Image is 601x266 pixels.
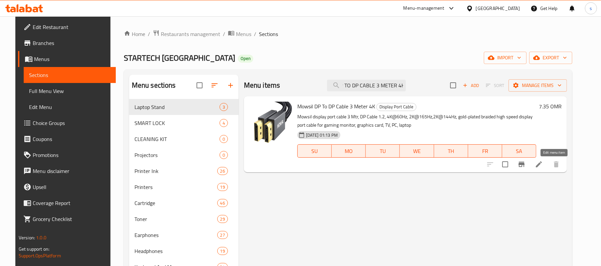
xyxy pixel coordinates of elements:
span: Upsell [33,183,110,191]
span: Add [462,82,480,89]
span: 46 [218,200,228,206]
span: Restaurants management [161,30,220,38]
span: Choice Groups [33,119,110,127]
div: Printer Ink26 [129,163,239,179]
span: CLEANING KIT [134,135,220,143]
span: WE [402,146,431,156]
button: Add [460,80,482,91]
span: Full Menu View [29,87,110,95]
div: items [217,167,228,175]
button: Manage items [509,79,567,92]
span: Menu disclaimer [33,167,110,175]
div: [GEOGRAPHIC_DATA] [476,5,520,12]
span: FR [471,146,500,156]
span: Edit Restaurant [33,23,110,31]
div: items [217,199,228,207]
a: Upsell [18,179,116,195]
span: import [489,54,521,62]
span: TU [368,146,397,156]
div: Earphones27 [129,227,239,243]
span: 0 [220,152,228,158]
span: 0 [220,136,228,142]
button: delete [548,156,564,172]
span: SMART LOCK [134,119,220,127]
span: Select section [446,78,460,92]
span: 29 [218,216,228,222]
span: Coverage Report [33,199,110,207]
a: Restaurants management [153,30,220,38]
div: Toner29 [129,211,239,227]
button: FR [468,144,502,158]
button: TH [434,144,468,158]
div: items [217,231,228,239]
div: Display Port Cable [376,103,416,111]
div: Open [238,55,253,63]
h6: 7.35 OMR [539,102,562,111]
a: Sections [24,67,116,83]
h2: Menu sections [132,80,176,90]
span: Earphones [134,231,217,239]
span: Version: [19,233,35,242]
button: export [529,52,572,64]
span: s [590,5,592,12]
span: 19 [218,248,228,254]
li: / [148,30,150,38]
div: Headphones [134,247,217,255]
a: Menu disclaimer [18,163,116,179]
nav: breadcrumb [124,30,572,38]
span: SU [300,146,329,156]
span: Printers [134,183,217,191]
div: CLEANING KIT0 [129,131,239,147]
button: WE [400,144,434,158]
div: items [220,151,228,159]
div: Projectors0 [129,147,239,163]
span: Sections [29,71,110,79]
span: export [535,54,567,62]
div: Cartridge46 [129,195,239,211]
li: / [254,30,256,38]
a: Menus [228,30,251,38]
span: Select section first [482,80,509,91]
span: 1.0.0 [36,233,46,242]
span: Edit Menu [29,103,110,111]
div: items [217,247,228,255]
div: items [220,119,228,127]
a: Support.OpsPlatform [19,251,61,260]
span: Sort sections [207,77,223,93]
img: Mowsil DP To DP Cable 3 Meter 4K [249,102,292,144]
a: Choice Groups [18,115,116,131]
p: Mowsil display port cable 3 Mtr, DP Cable 1.2, 4K@60Hz, 2K@165Hz,2K@144Hz, gold-plated braided hi... [297,113,536,129]
span: Select all sections [193,78,207,92]
button: MO [332,144,366,158]
a: Full Menu View [24,83,116,99]
div: Menu-management [403,4,444,12]
a: Menus [18,51,116,67]
span: Add item [460,80,482,91]
a: Coverage Report [18,195,116,211]
div: Projectors [134,151,220,159]
span: Coupons [33,135,110,143]
a: Edit Menu [24,99,116,115]
button: SU [297,144,332,158]
span: Cartridge [134,199,217,207]
button: Add section [223,77,239,93]
button: import [484,52,527,64]
span: Select to update [498,157,512,171]
a: Branches [18,35,116,51]
span: 26 [218,168,228,174]
span: MO [334,146,363,156]
button: Branch-specific-item [514,156,530,172]
span: Branches [33,39,110,47]
a: Home [124,30,145,38]
span: Grocery Checklist [33,215,110,223]
li: / [223,30,225,38]
span: Open [238,56,253,61]
div: Printer Ink [134,167,217,175]
span: Toner [134,215,217,223]
span: Menus [34,55,110,63]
